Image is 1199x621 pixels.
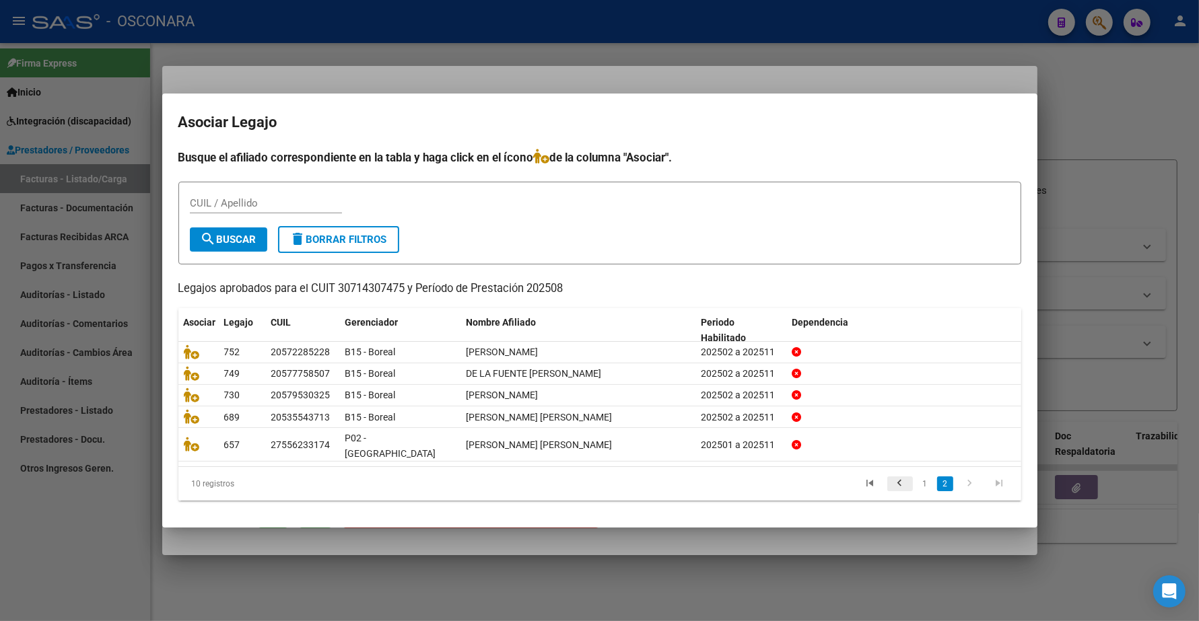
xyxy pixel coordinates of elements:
[290,231,306,247] mat-icon: delete
[461,308,696,353] datatable-header-cell: Nombre Afiliado
[467,439,613,450] span: RIVERO GONZALEZ AINARA SELENE
[224,439,240,450] span: 657
[937,476,953,491] a: 2
[345,368,396,379] span: B15 - Boreal
[467,412,613,423] span: TELLO CASTRO BENJAMIN LAUTARO
[695,308,786,353] datatable-header-cell: Periodo Habilitado
[701,437,781,453] div: 202501 a 202511
[792,317,848,328] span: Dependencia
[271,388,331,403] div: 20579530325
[345,412,396,423] span: B15 - Boreal
[935,472,955,495] li: page 2
[340,308,461,353] datatable-header-cell: Gerenciador
[184,317,216,328] span: Asociar
[178,149,1021,166] h4: Busque el afiliado correspondiente en la tabla y haga click en el ícono de la columna "Asociar".
[858,476,883,491] a: go to first page
[786,308,1021,353] datatable-header-cell: Dependencia
[201,233,256,246] span: Buscar
[190,227,267,252] button: Buscar
[271,317,292,328] span: CUIL
[266,308,340,353] datatable-header-cell: CUIL
[957,476,983,491] a: go to next page
[345,390,396,400] span: B15 - Boreal
[178,110,1021,135] h2: Asociar Legajo
[917,476,933,491] a: 1
[178,308,219,353] datatable-header-cell: Asociar
[467,390,539,400] span: RODRIGUEZ HEREDIA FELIPE
[290,233,387,246] span: Borrar Filtros
[278,226,399,253] button: Borrar Filtros
[701,366,781,381] div: 202502 a 202511
[467,368,602,379] span: DE LA FUENTE MOLINA BASTIAN SANTINO
[219,308,266,353] datatable-header-cell: Legajo
[345,433,436,459] span: P02 - [GEOGRAPHIC_DATA]
[178,281,1021,297] p: Legajos aprobados para el CUIT 30714307475 y Período de Prestación 202508
[224,317,254,328] span: Legajo
[1153,575,1186,608] div: Open Intercom Messenger
[224,368,240,379] span: 749
[701,388,781,403] div: 202502 a 202511
[345,317,399,328] span: Gerenciador
[887,476,913,491] a: go to previous page
[345,346,396,357] span: B15 - Boreal
[987,476,1013,491] a: go to last page
[224,412,240,423] span: 689
[701,410,781,425] div: 202502 a 202511
[271,410,331,425] div: 20535543713
[271,366,331,381] div: 20577758507
[271,344,331,360] div: 20572285228
[201,231,217,247] mat-icon: search
[701,344,781,360] div: 202502 a 202511
[467,346,539,357] span: GUARDIA MERCAU ALAN
[915,472,935,495] li: page 1
[178,467,345,501] div: 10 registros
[701,317,746,343] span: Periodo Habilitado
[271,437,331,453] div: 27556233174
[224,346,240,357] span: 752
[224,390,240,400] span: 730
[467,317,537,328] span: Nombre Afiliado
